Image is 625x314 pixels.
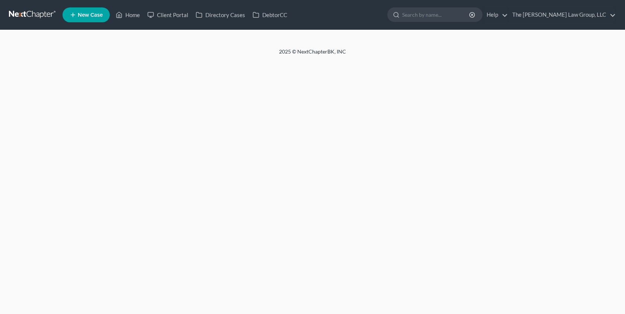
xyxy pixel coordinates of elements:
[249,8,291,22] a: DebtorCC
[402,8,470,22] input: Search by name...
[144,8,192,22] a: Client Portal
[483,8,508,22] a: Help
[509,8,616,22] a: The [PERSON_NAME] Law Group, LLC
[78,12,103,18] span: New Case
[100,48,525,61] div: 2025 © NextChapterBK, INC
[192,8,249,22] a: Directory Cases
[112,8,144,22] a: Home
